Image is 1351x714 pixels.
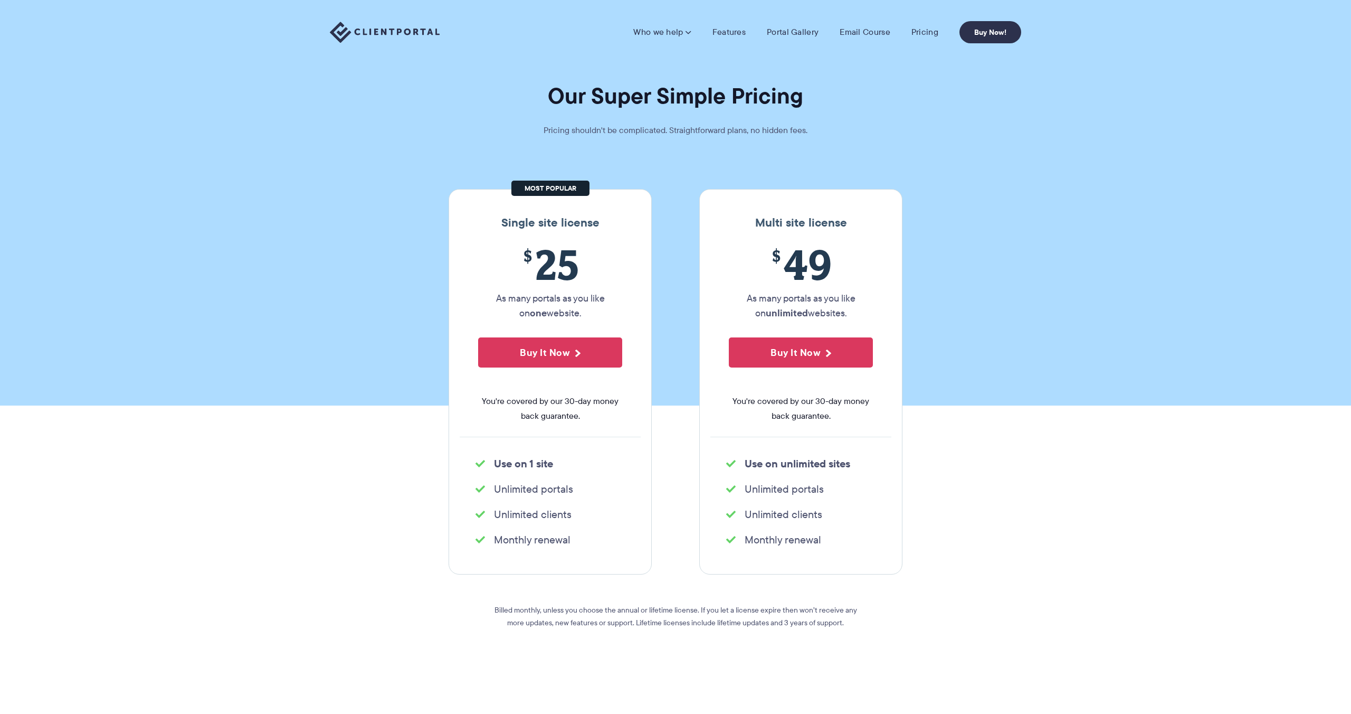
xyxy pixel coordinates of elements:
[494,456,553,472] strong: Use on 1 site
[767,27,819,37] a: Portal Gallery
[729,337,873,368] button: Buy It Now
[726,532,876,547] li: Monthly renewal
[710,216,891,230] h3: Multi site license
[478,240,622,288] span: 25
[478,394,622,424] span: You're covered by our 30-day money back guarantee.
[517,123,834,138] p: Pricing shouldn't be complicated. Straightforward plans, no hidden fees.
[475,482,625,496] li: Unlimited portals
[475,532,625,547] li: Monthly renewal
[726,482,876,496] li: Unlimited portals
[729,394,873,424] span: You're covered by our 30-day money back guarantee.
[486,604,865,629] p: Billed monthly, unless you choose the annual or lifetime license. If you let a license expire the...
[729,291,873,321] p: As many portals as you like on websites.
[745,456,850,472] strong: Use on unlimited sites
[766,306,808,320] strong: unlimited
[840,27,890,37] a: Email Course
[959,21,1021,43] a: Buy Now!
[478,337,622,368] button: Buy It Now
[729,240,873,288] span: 49
[633,27,691,37] a: Who we help
[475,507,625,522] li: Unlimited clients
[478,291,622,321] p: As many portals as you like on website.
[460,216,641,230] h3: Single site license
[911,27,938,37] a: Pricing
[712,27,746,37] a: Features
[530,306,547,320] strong: one
[726,507,876,522] li: Unlimited clients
